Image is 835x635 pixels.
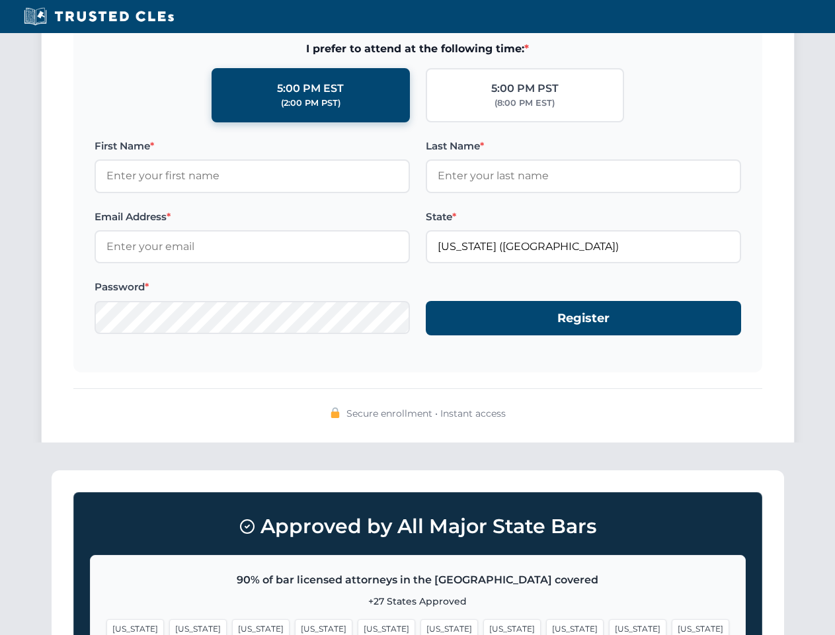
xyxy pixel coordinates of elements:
[330,407,340,418] img: 🔒
[495,97,555,110] div: (8:00 PM EST)
[426,138,741,154] label: Last Name
[106,571,729,589] p: 90% of bar licensed attorneys in the [GEOGRAPHIC_DATA] covered
[426,230,741,263] input: Arizona (AZ)
[95,279,410,295] label: Password
[281,97,340,110] div: (2:00 PM PST)
[95,40,741,58] span: I prefer to attend at the following time:
[95,209,410,225] label: Email Address
[426,159,741,192] input: Enter your last name
[20,7,178,26] img: Trusted CLEs
[95,159,410,192] input: Enter your first name
[426,301,741,336] button: Register
[95,138,410,154] label: First Name
[426,209,741,225] label: State
[491,80,559,97] div: 5:00 PM PST
[346,406,506,421] span: Secure enrollment • Instant access
[277,80,344,97] div: 5:00 PM EST
[95,230,410,263] input: Enter your email
[106,594,729,609] p: +27 States Approved
[90,509,746,544] h3: Approved by All Major State Bars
